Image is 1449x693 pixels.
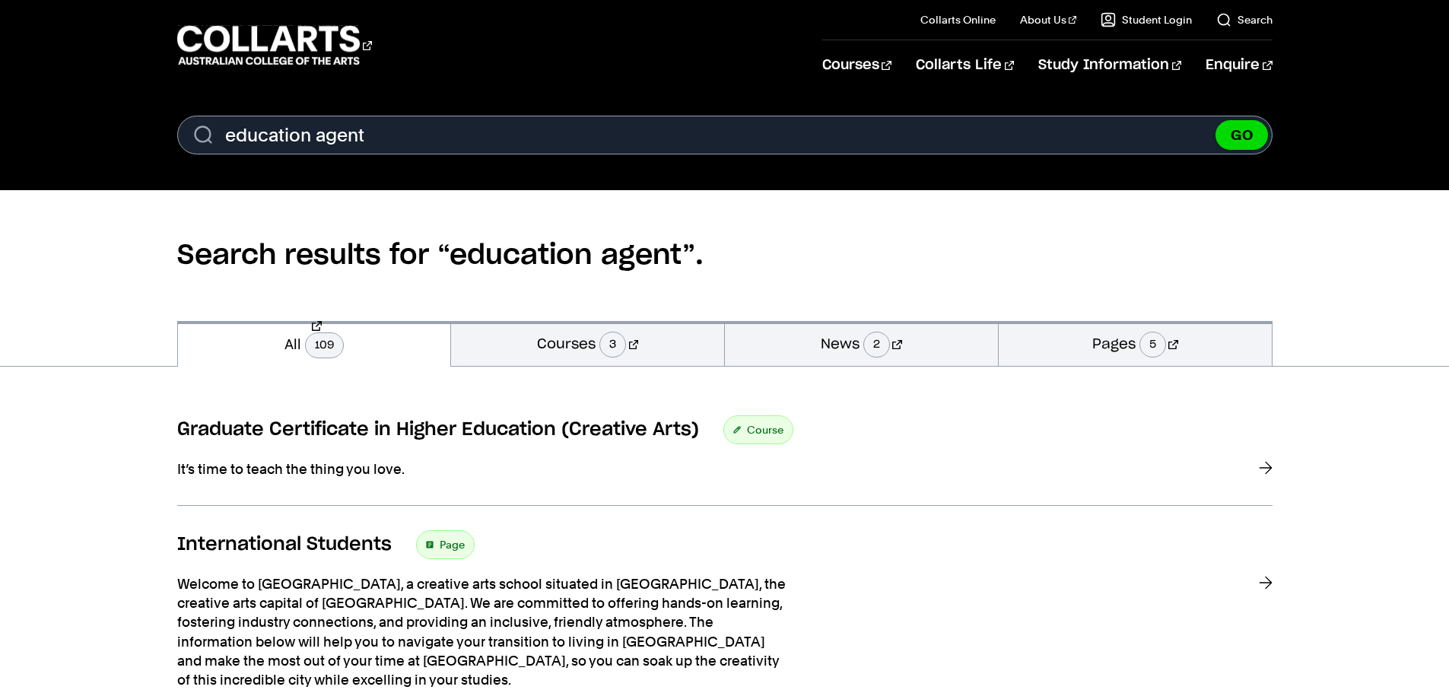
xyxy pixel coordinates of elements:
span: 2 [863,332,890,358]
a: Courses3 [451,321,724,366]
a: Study Information [1038,40,1181,91]
a: Collarts Online [920,12,996,27]
a: Search [1216,12,1273,27]
a: About Us [1020,12,1076,27]
button: GO [1215,120,1268,150]
span: 5 [1139,332,1166,358]
a: All109 [178,321,451,367]
span: Course [747,419,783,440]
a: Courses [822,40,891,91]
span: 3 [599,332,626,358]
p: It’s time to teach the thing you love. [177,459,786,478]
span: Page [440,534,465,555]
a: Graduate Certificate in Higher Education (Creative Arts) Course It’s time to teach the thing you ... [177,415,1273,506]
div: Go to homepage [177,24,372,67]
p: Welcome to [GEOGRAPHIC_DATA], a creative arts school situated in [GEOGRAPHIC_DATA], the creative ... [177,574,786,689]
h3: International Students [177,533,392,556]
a: Student Login [1101,12,1192,27]
input: Enter Search Term [177,116,1273,154]
a: News2 [725,321,998,366]
a: Collarts Life [916,40,1014,91]
a: Pages5 [999,321,1272,366]
a: Enquire [1206,40,1272,91]
form: Search [177,116,1273,154]
span: 109 [305,332,344,358]
h3: Graduate Certificate in Higher Education (Creative Arts) [177,418,699,441]
h2: Search results for “education agent”. [177,190,1273,321]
